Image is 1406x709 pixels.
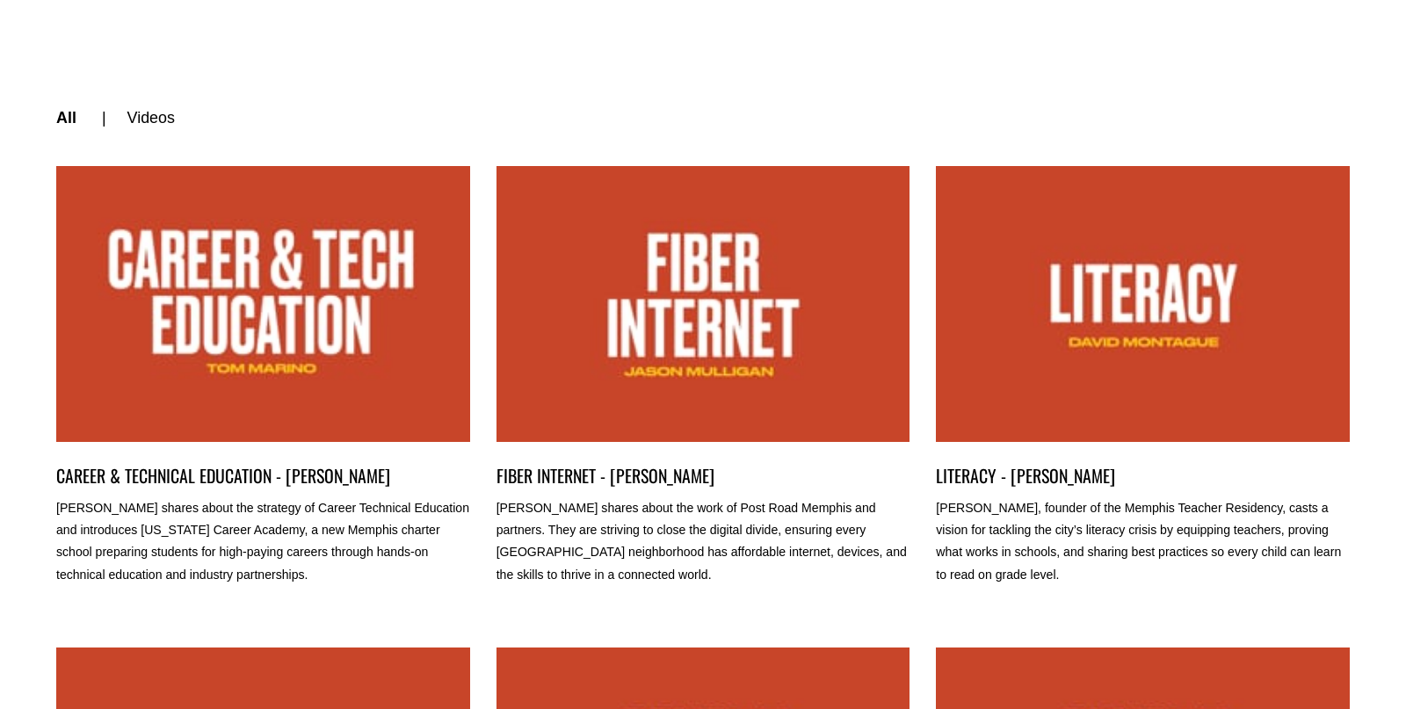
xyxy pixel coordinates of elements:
[127,109,175,127] a: Videos
[936,497,1350,586] p: [PERSON_NAME], founder of the Memphis Teacher Residency, casts a vision for tackling the city’s l...
[56,109,76,127] a: All
[56,497,470,586] p: [PERSON_NAME] shares about the strategy of Career Technical Education and introduces [US_STATE] C...
[936,464,1350,488] a: LITERACY - [PERSON_NAME]
[102,109,106,127] span: |
[496,464,910,488] a: FIBER INTERNET - [PERSON_NAME]
[56,464,470,488] a: CAREER & TECHNICAL EDUCATION - [PERSON_NAME]
[496,166,910,442] a: FIBER INTERNET - JASON MULLIGAN
[496,497,910,586] p: [PERSON_NAME] shares about the work of Post Road Memphis and partners. They are striving to close...
[56,56,1350,179] nav: categories
[56,166,470,442] a: CAREER & TECHNICAL EDUCATION - TOM MARINO
[936,166,1350,442] a: LITERACY - DAVID MONTAGUE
